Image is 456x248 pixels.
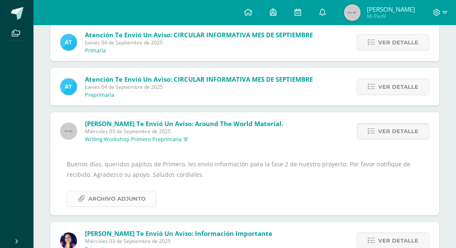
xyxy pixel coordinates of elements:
span: Archivo Adjunto [88,191,146,207]
span: [PERSON_NAME] [367,5,415,13]
a: Archivo Adjunto [67,191,156,207]
img: 60x60 [60,123,77,139]
span: [PERSON_NAME] te envió un aviso: Around the World Material. [85,119,283,128]
span: Ver detalle [378,124,418,139]
span: Miércoles 03 de Septiembre de 2025 [85,238,272,245]
div: Buenos días, queridos papitos de Primero, les envío información para la fase 2 de nuestro proyect... [67,159,423,207]
img: 45x45 [344,4,361,21]
span: Ver detalle [378,79,418,95]
p: Writing Workshop Primero Preprimaria 'B' [85,136,189,143]
span: [PERSON_NAME] te envió un aviso: Información Importante [85,229,272,238]
span: Jueves 04 de Septiembre de 2025 [85,39,313,46]
img: 9fc725f787f6a993fc92a288b7a8b70c.png [60,78,77,95]
span: Atención te envió un aviso: CIRCULAR INFORMATIVA MES DE SEPTIEMBRE [85,75,313,83]
span: Miércoles 03 de Septiembre de 2025 [85,128,283,135]
span: Ver detalle [378,35,418,50]
span: Atención te envió un aviso: CIRCULAR INFORMATIVA MES DE SEPTIEMBRE [85,31,313,39]
span: Jueves 04 de Septiembre de 2025 [85,83,313,90]
p: Primaria [85,47,106,54]
img: 9fc725f787f6a993fc92a288b7a8b70c.png [60,34,77,51]
p: Preprimaria [85,92,114,98]
span: Mi Perfil [367,13,415,20]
